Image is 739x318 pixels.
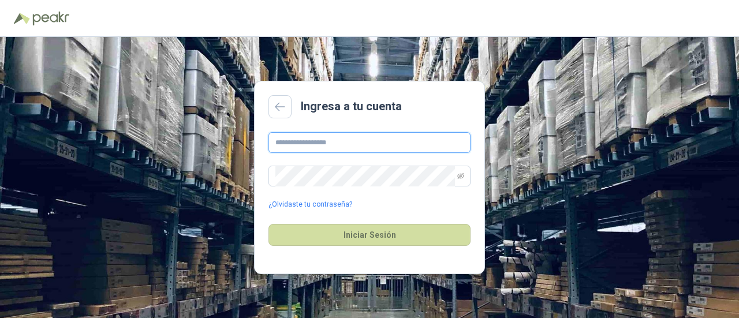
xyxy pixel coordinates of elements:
[268,199,352,210] a: ¿Olvidaste tu contraseña?
[457,173,464,179] span: eye-invisible
[14,13,30,24] img: Logo
[268,224,471,246] button: Iniciar Sesión
[301,98,402,115] h2: Ingresa a tu cuenta
[32,12,69,25] img: Peakr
